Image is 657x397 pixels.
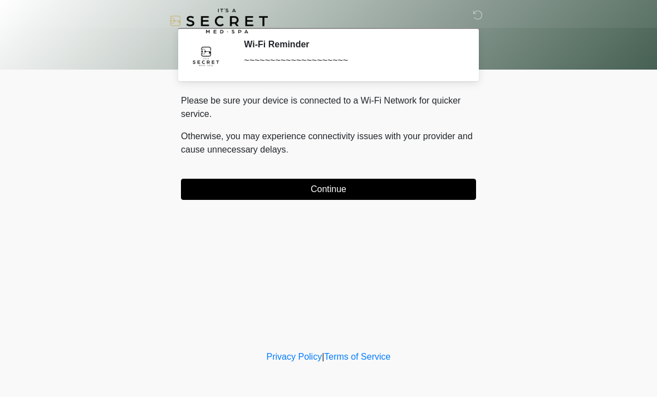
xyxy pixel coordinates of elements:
span: . [286,145,288,154]
button: Continue [181,179,476,200]
a: Privacy Policy [267,352,322,361]
a: | [322,352,324,361]
div: ~~~~~~~~~~~~~~~~~~~~ [244,54,459,67]
p: Otherwise, you may experience connectivity issues with your provider and cause unnecessary delays [181,130,476,156]
img: It's A Secret Med Spa Logo [170,8,268,33]
h2: Wi-Fi Reminder [244,39,459,50]
a: Terms of Service [324,352,390,361]
img: Agent Avatar [189,39,223,72]
p: Please be sure your device is connected to a Wi-Fi Network for quicker service. [181,94,476,121]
